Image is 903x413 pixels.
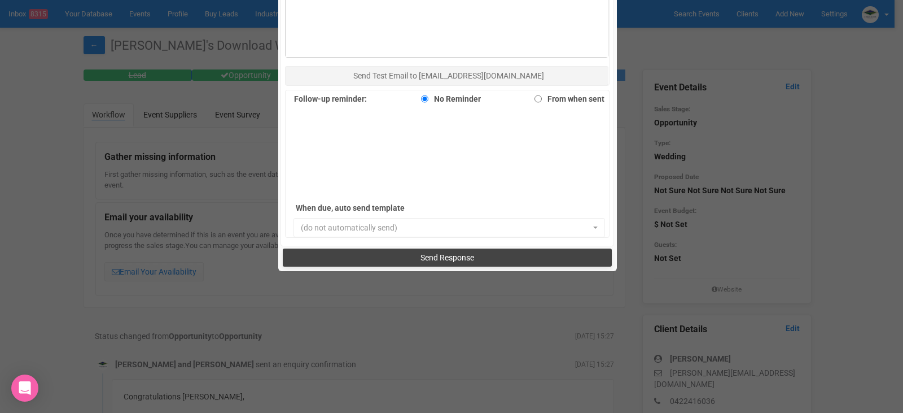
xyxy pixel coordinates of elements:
label: Follow-up reminder: [294,91,367,107]
label: No Reminder [415,91,481,107]
span: Send Test Email to [EMAIL_ADDRESS][DOMAIN_NAME] [353,71,544,80]
label: When due, auto send template [296,200,454,216]
div: Open Intercom Messenger [11,375,38,402]
span: (do not automatically send) [301,222,591,233]
span: Send Response [420,253,474,262]
label: From when sent [529,91,604,107]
